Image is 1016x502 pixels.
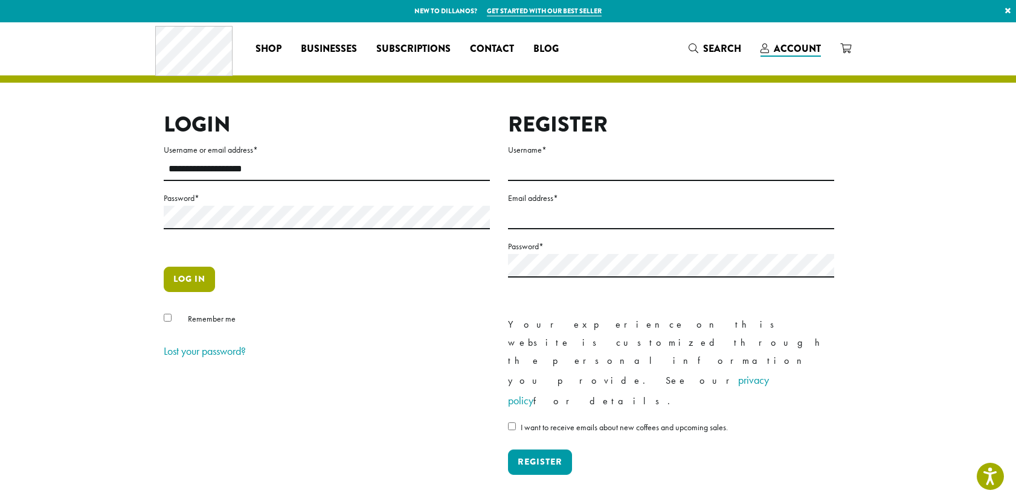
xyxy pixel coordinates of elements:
a: privacy policy [508,373,769,407]
label: Email address [508,191,834,206]
span: Remember me [188,313,236,324]
button: Register [508,450,572,475]
a: Get started with our best seller [487,6,602,16]
p: Your experience on this website is customized through the personal information you provide. See o... [508,316,834,411]
label: Password [164,191,490,206]
span: Contact [470,42,514,57]
h2: Register [508,112,834,138]
a: Lost your password? [164,344,246,358]
span: Search [703,42,741,56]
label: Password [508,239,834,254]
a: Search [679,39,751,59]
label: Username [508,142,834,157]
span: Account [774,42,821,56]
span: Shop [256,42,281,57]
span: I want to receive emails about new coffees and upcoming sales. [521,422,728,433]
button: Log in [164,267,215,292]
span: Subscriptions [376,42,451,57]
input: I want to receive emails about new coffees and upcoming sales. [508,422,516,430]
label: Username or email address [164,142,490,157]
a: Shop [246,39,291,59]
span: Blog [533,42,559,57]
span: Businesses [301,42,357,57]
h2: Login [164,112,490,138]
